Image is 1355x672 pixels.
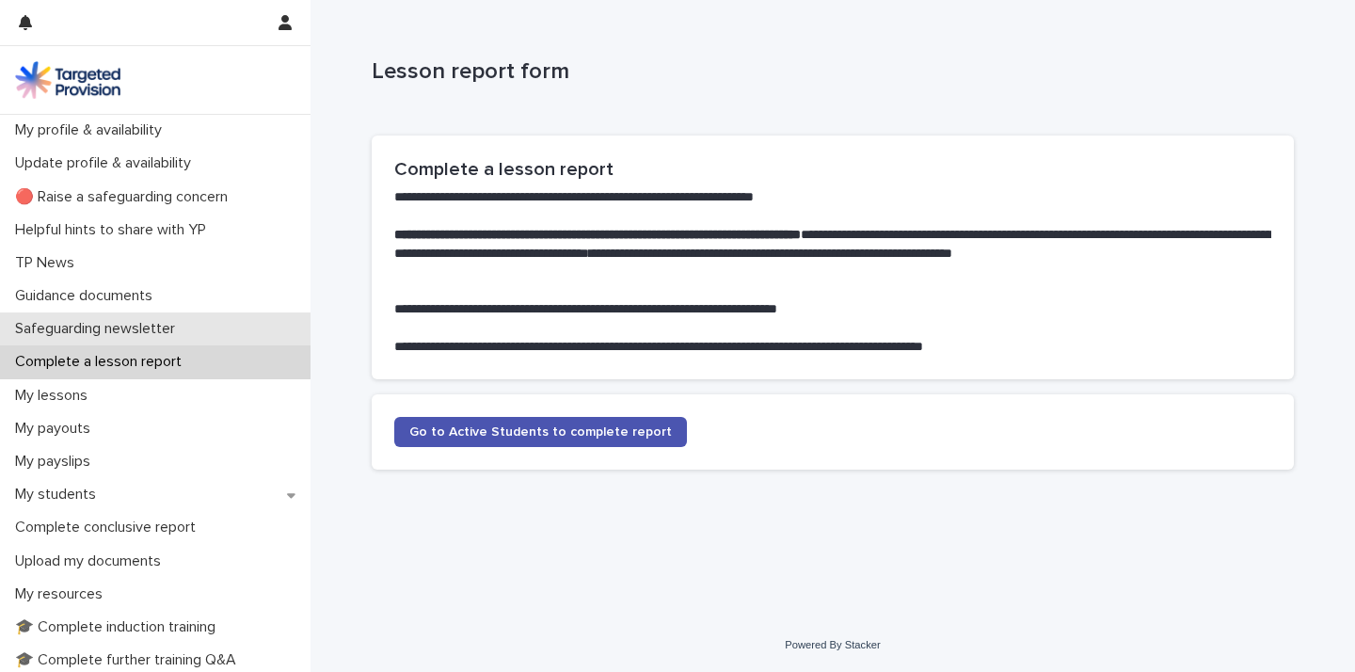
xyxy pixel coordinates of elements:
p: My payouts [8,420,105,438]
p: Safeguarding newsletter [8,320,190,338]
p: Update profile & availability [8,154,206,172]
p: 🎓 Complete induction training [8,618,231,636]
img: M5nRWzHhSzIhMunXDL62 [15,61,120,99]
a: Go to Active Students to complete report [394,417,687,447]
p: 🎓 Complete further training Q&A [8,651,251,669]
p: My students [8,486,111,504]
p: Complete conclusive report [8,519,211,536]
p: Helpful hints to share with YP [8,221,221,239]
p: My profile & availability [8,121,177,139]
h2: Complete a lesson report [394,158,1271,181]
a: Powered By Stacker [785,639,880,650]
p: TP News [8,254,89,272]
p: My resources [8,585,118,603]
p: Guidance documents [8,287,167,305]
p: My payslips [8,453,105,471]
span: Go to Active Students to complete report [409,425,672,439]
p: Lesson report form [372,58,1286,86]
p: My lessons [8,387,103,405]
p: 🔴 Raise a safeguarding concern [8,188,243,206]
p: Complete a lesson report [8,353,197,371]
p: Upload my documents [8,552,176,570]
